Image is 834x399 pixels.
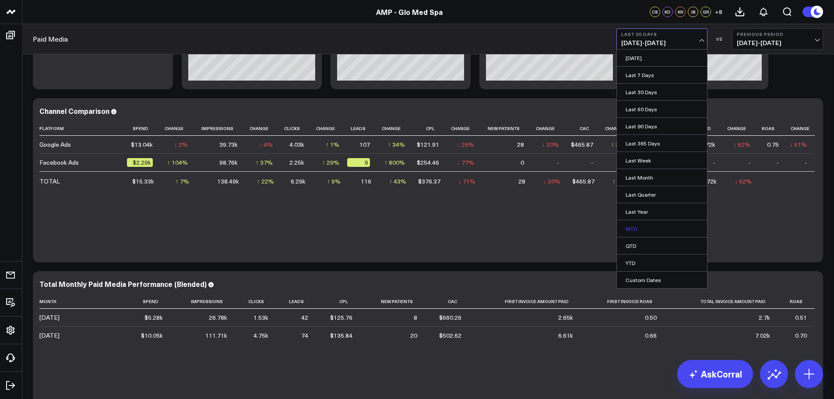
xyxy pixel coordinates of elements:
[591,158,593,167] div: -
[787,121,815,136] th: Change
[517,140,524,149] div: 28
[778,294,815,309] th: Roas
[601,121,636,136] th: Change
[790,140,807,149] div: ↓ 61%
[171,294,236,309] th: Impressions
[617,118,707,134] a: Last 90 Days
[209,313,227,322] div: 26.78k
[131,140,153,149] div: $13.04k
[127,158,153,167] div: $2.29k
[617,67,707,83] a: Last 7 Days
[733,140,750,149] div: ↓ 62%
[759,313,770,322] div: 2.7k
[259,140,273,149] div: ↓ 4%
[662,7,673,17] div: KD
[39,313,60,322] div: [DATE]
[558,331,573,340] div: 6.61k
[805,158,807,167] div: -
[572,177,595,186] div: $465.87
[542,140,559,149] div: ↓ 20%
[617,272,707,288] a: Custom Dates
[376,7,443,17] a: AMP - Glo Med Spa
[347,121,378,136] th: Leads
[715,9,722,15] span: + 8
[205,331,227,340] div: 111.71k
[755,331,770,340] div: 7.02k
[612,177,630,186] div: ↑ 23%
[457,158,474,167] div: ↓ 77%
[196,121,246,136] th: Impressions
[675,7,686,17] div: KR
[3,378,19,393] a: Log Out
[388,140,405,149] div: ↑ 34%
[558,313,573,322] div: 2.65k
[417,140,439,149] div: $121.91
[253,331,268,340] div: 4.75k
[645,313,657,322] div: 0.50
[737,32,818,37] b: Previous Period
[482,121,532,136] th: New Patients
[621,39,703,46] span: [DATE] - [DATE]
[795,331,807,340] div: 0.70
[219,140,238,149] div: 39.73k
[417,158,439,167] div: $254.46
[767,140,779,149] div: 0.75
[378,121,413,136] th: Change
[700,140,715,149] div: 9.72k
[713,7,724,17] button: +8
[256,158,273,167] div: ↑ 37%
[713,158,715,167] div: -
[144,313,163,322] div: $5.28k
[567,121,601,136] th: Cac
[702,177,717,186] div: 9.72k
[457,140,474,149] div: ↓ 26%
[246,121,281,136] th: Change
[312,121,347,136] th: Change
[458,177,475,186] div: ↓ 71%
[758,121,786,136] th: Roas
[39,279,207,289] div: Total Monthly Paid Media Performance (Blended)
[301,313,308,322] div: 42
[413,121,447,136] th: Cpl
[257,177,274,186] div: ↑ 22%
[447,121,482,136] th: Change
[127,294,171,309] th: Spend
[39,106,109,116] div: Channel Comparison
[347,158,370,167] div: 9
[795,313,807,322] div: 0.51
[732,28,823,49] button: Previous Period[DATE]-[DATE]
[281,121,312,136] th: Clicks
[39,121,127,136] th: Platform
[737,39,818,46] span: [DATE] - [DATE]
[39,177,60,186] div: TOTAL
[410,331,417,340] div: 20
[700,7,711,17] div: GR
[543,177,560,186] div: ↓ 20%
[132,177,154,186] div: $15.33k
[617,203,707,220] a: Last Year
[518,177,525,186] div: 28
[127,121,161,136] th: Spend
[389,177,406,186] div: ↑ 43%
[617,49,707,66] a: [DATE]
[617,186,707,203] a: Last Quarter
[174,140,188,149] div: ↓ 2%
[176,177,189,186] div: ↑ 7%
[161,121,196,136] th: Change
[469,294,581,309] th: First Invoice Amount Paid
[617,84,707,100] a: Last 30 Days
[557,158,559,167] div: -
[645,331,657,340] div: 0.66
[39,331,60,340] div: [DATE]
[39,294,127,309] th: Month
[617,237,707,254] a: QTD
[418,177,440,186] div: $376.37
[39,140,71,149] div: Google Ads
[316,294,360,309] th: Cpl
[141,331,163,340] div: $10.05k
[276,294,316,309] th: Leads
[616,28,707,49] button: Last 30 Days[DATE]-[DATE]
[621,32,703,37] b: Last 30 Days
[289,158,304,167] div: 2.25k
[327,177,341,186] div: ↑ 9%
